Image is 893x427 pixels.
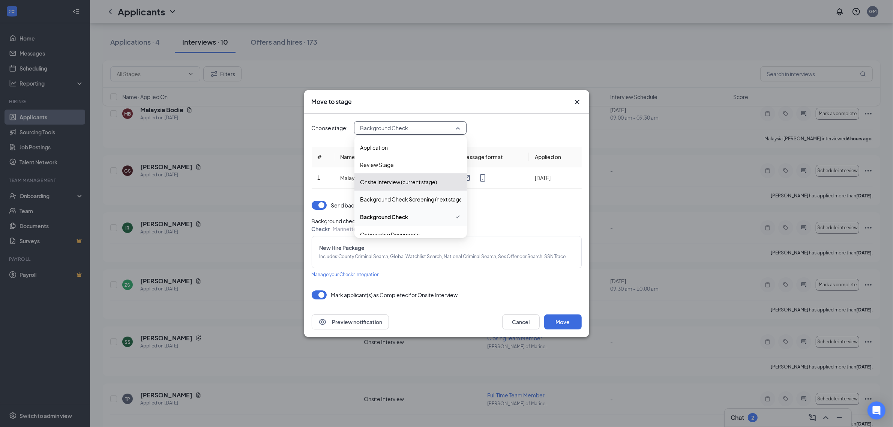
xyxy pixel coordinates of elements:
[312,124,348,132] span: Choose stage:
[312,272,380,277] span: Manage your Checkr integration
[334,147,402,167] th: Name
[529,147,581,167] th: Applied on
[312,98,352,106] h3: Move to stage
[318,174,321,181] span: 1
[331,291,458,299] p: Mark applicant(s) as Completed for Onsite Interview
[320,253,574,260] span: Includes : County Criminal Search, Global Watchlist Search, National Criminal Search, Sex Offende...
[867,401,885,419] div: Open Intercom Messenger
[312,226,330,232] span: Checkr
[312,270,380,278] a: Manage your Checkr integration
[456,147,529,167] th: Message format
[312,217,582,225] span: Background check provider :
[331,201,444,209] div: Send background check request to applicant?
[529,167,581,189] td: [DATE]
[320,244,574,251] span: New Hire Package
[312,314,389,329] button: EyePreview notification
[478,173,487,182] svg: MobileSms
[333,226,402,232] span: Marinette Burgers, Inc. - 130
[312,147,334,167] th: #
[455,212,461,221] svg: Checkmark
[360,178,437,186] span: Onsite Interview (current stage)
[360,161,394,169] span: Review Stage
[573,98,582,107] svg: Cross
[360,213,408,221] span: Background Check
[340,174,377,181] span: Malaysia Bodie
[318,317,327,326] svg: Eye
[544,314,582,329] button: Move
[573,98,582,107] button: Close
[360,230,420,239] span: Onboarding Documents
[360,122,408,134] span: Background Check
[360,195,464,203] span: Background Check Screening (next stage)
[502,314,540,329] button: Cancel
[360,143,388,152] span: Application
